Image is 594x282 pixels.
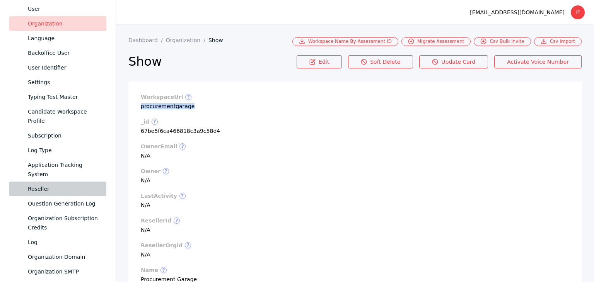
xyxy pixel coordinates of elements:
a: Soft Delete [348,55,413,68]
h2: Show [128,54,297,69]
div: Language [28,34,100,43]
a: Workspace Name By Assessment ID [292,37,398,46]
a: User [9,2,106,16]
a: Organization SMTP [9,264,106,279]
div: Subscription [28,131,100,140]
div: Log Type [28,146,100,155]
label: resellerId [141,217,569,224]
a: Log [9,235,106,250]
section: 67be5f6ca466818c3a9c58d4 [141,119,569,134]
label: lastActivity [141,193,569,199]
div: Typing Test Master [28,92,100,102]
div: Candidate Workspace Profile [28,107,100,126]
a: Activate Voice Number [494,55,582,68]
div: Organization Subscription Credits [28,214,100,232]
a: Typing Test Master [9,90,106,104]
span: ? [179,193,186,199]
a: Language [9,31,106,46]
a: Log Type [9,143,106,158]
section: N/A [141,168,569,183]
div: Organization [28,19,100,28]
section: N/A [141,217,569,233]
div: Settings [28,78,100,87]
a: Edit [297,55,342,68]
section: procurementgarage [141,94,569,109]
div: P [571,5,585,19]
a: Application Tracking System [9,158,106,182]
a: Csv Bulk Invite [474,37,531,46]
div: Question Generation Log [28,199,100,208]
span: ? [163,168,169,174]
a: User Identifier [9,60,106,75]
div: Application Tracking System [28,160,100,179]
section: N/A [141,193,569,208]
label: workspaceUrl [141,94,569,100]
a: Question Generation Log [9,196,106,211]
a: Show [208,37,229,43]
span: ? [174,217,180,224]
a: Settings [9,75,106,90]
label: ownerEmail [141,143,569,149]
div: [EMAIL_ADDRESS][DOMAIN_NAME] [470,8,565,17]
label: owner [141,168,569,174]
a: Organization Subscription Credits [9,211,106,235]
a: Organization [9,16,106,31]
a: Update Card [419,55,488,68]
span: ? [185,242,191,248]
div: Log [28,238,100,247]
span: ? [179,143,186,149]
a: Candidate Workspace Profile [9,104,106,128]
label: _id [141,119,569,125]
a: Reseller [9,182,106,196]
label: name [141,267,569,273]
div: User Identifier [28,63,100,72]
div: Reseller [28,184,100,194]
a: Backoffice User [9,46,106,60]
span: ? [185,94,191,100]
a: Organization [166,37,208,43]
div: Backoffice User [28,48,100,58]
a: Migrate Assessment [401,37,471,46]
div: Organization Domain [28,252,100,262]
a: Csv Import [534,37,582,46]
section: N/A [141,143,569,159]
div: Organization SMTP [28,267,100,276]
section: N/A [141,242,569,258]
a: Dashboard [128,37,166,43]
label: resellerOrgId [141,242,569,248]
a: Subscription [9,128,106,143]
span: ? [152,119,158,125]
span: ? [160,267,167,273]
div: User [28,4,100,14]
a: Organization Domain [9,250,106,264]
